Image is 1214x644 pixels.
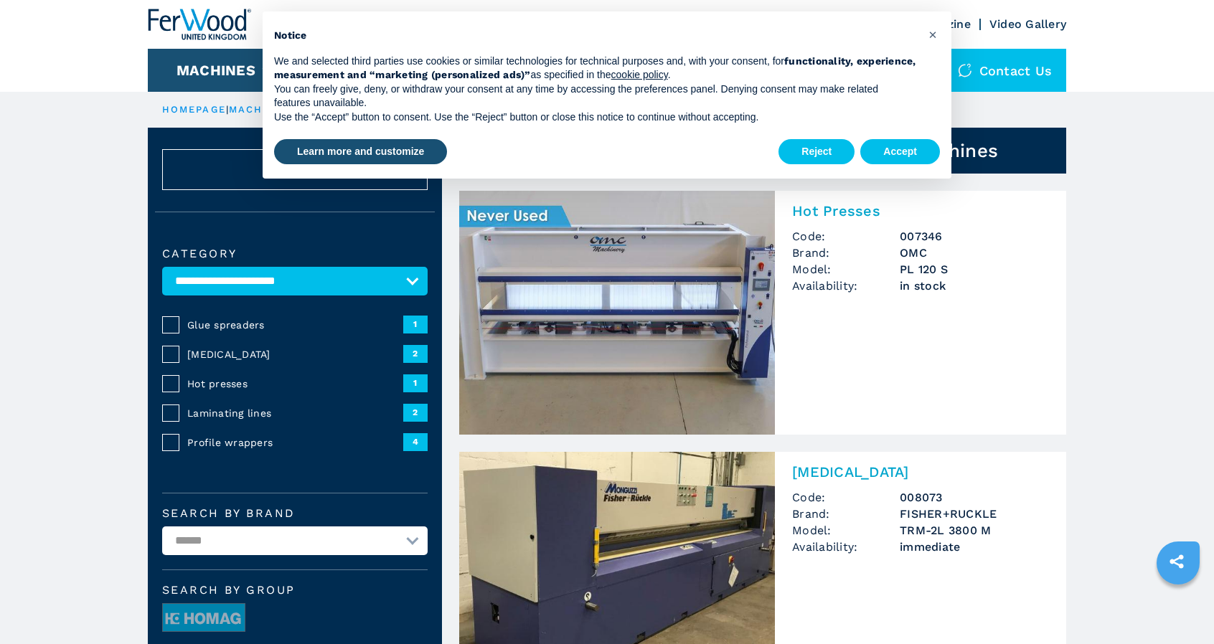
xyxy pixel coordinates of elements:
button: Reject [778,139,855,165]
a: HOMEPAGE [162,104,226,115]
span: [MEDICAL_DATA] [187,347,403,361]
p: You can freely give, deny, or withdraw your consent at any time by accessing the preferences pane... [274,82,917,110]
button: Machines [177,62,255,79]
span: 4 [403,433,428,450]
button: Close this notice [921,23,944,46]
p: We and selected third parties use cookies or similar technologies for technical purposes and, wit... [274,55,917,82]
img: image [163,604,245,633]
span: × [928,26,937,43]
label: Category [162,248,428,260]
button: Accept [860,139,940,165]
button: ResetCancel [162,149,428,190]
span: Hot presses [187,377,403,391]
a: sharethis [1159,544,1195,579]
img: Contact us [958,63,972,77]
span: Profile wrappers [187,435,403,450]
button: Learn more and customize [274,139,447,165]
iframe: Chat [1153,579,1203,633]
div: Contact us [944,49,1067,92]
span: Laminating lines [187,406,403,420]
span: 1 [403,374,428,392]
span: 1 [403,316,428,333]
label: Search by brand [162,508,428,519]
a: cookie policy [611,69,668,80]
img: Ferwood [148,9,251,40]
span: Glue spreaders [187,318,403,332]
span: 2 [403,345,428,362]
strong: functionality, experience, measurement and “marketing (personalized ads)” [274,55,916,81]
h2: Notice [274,29,917,43]
span: 2 [403,404,428,421]
a: machines [229,104,291,115]
span: Search by group [162,584,428,596]
a: Video Gallery [989,17,1066,31]
span: | [226,104,229,115]
p: Use the “Accept” button to consent. Use the “Reject” button or close this notice to continue with... [274,110,917,125]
